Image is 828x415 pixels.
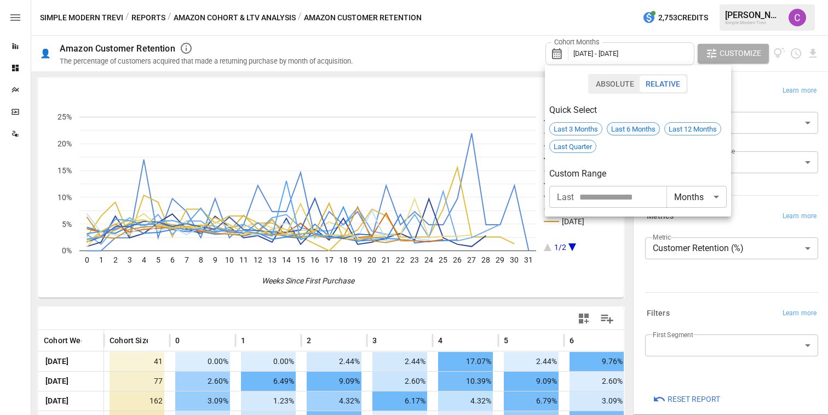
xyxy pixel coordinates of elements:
button: Relative [640,76,686,92]
span: Last Quarter [550,143,596,151]
div: Last 3 Months [549,122,602,135]
div: Last 6 Months [607,122,660,135]
button: Absolute [590,76,640,92]
h6: Custom Range [549,166,727,181]
div: Last Quarter [549,140,596,153]
div: Last 12 Months [664,122,721,135]
span: Last 3 Months [550,125,602,133]
span: Last [557,191,574,203]
h6: Quick Select [549,103,727,118]
span: Last 12 Months [665,125,721,133]
span: Last 6 Months [607,125,659,133]
div: Months [666,186,727,208]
